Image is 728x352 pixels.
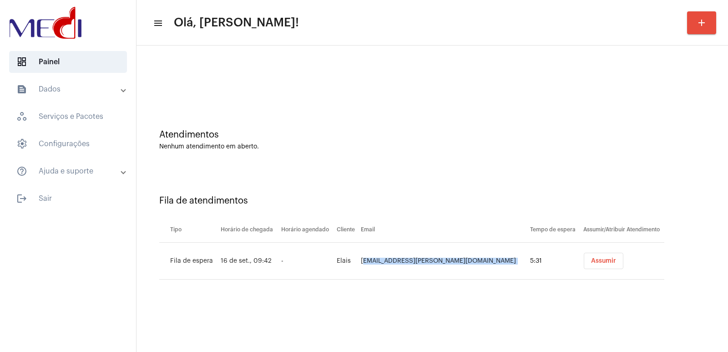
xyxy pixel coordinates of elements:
th: Assumir/Atribuir Atendimento [581,217,664,243]
div: Atendimentos [159,130,705,140]
mat-expansion-panel-header: sidenav iconDados [5,78,136,100]
td: Elais [334,243,359,280]
div: Nenhum atendimento em aberto. [159,143,705,150]
mat-panel-title: Dados [16,84,121,95]
span: sidenav icon [16,111,27,122]
span: sidenav icon [16,56,27,67]
th: Tempo de espera [528,217,581,243]
button: Assumir [584,253,623,269]
th: Email [359,217,528,243]
span: Sair [9,188,127,209]
td: Fila de espera [159,243,218,280]
mat-icon: add [696,17,707,28]
th: Horário de chegada [218,217,279,243]
span: Assumir [591,258,616,264]
th: Tipo [159,217,218,243]
mat-icon: sidenav icon [16,193,27,204]
td: [EMAIL_ADDRESS][PERSON_NAME][DOMAIN_NAME] [359,243,528,280]
span: Configurações [9,133,127,155]
td: - [279,243,334,280]
span: Serviços e Pacotes [9,106,127,128]
th: Horário agendado [279,217,334,243]
th: Cliente [334,217,359,243]
mat-chip-list: selection [583,253,664,269]
mat-icon: sidenav icon [16,84,27,95]
mat-icon: sidenav icon [16,166,27,177]
mat-panel-title: Ajuda e suporte [16,166,121,177]
div: Fila de atendimentos [159,196,705,206]
td: 16 de set., 09:42 [218,243,279,280]
img: d3a1b5fa-500b-b90f-5a1c-719c20e9830b.png [7,5,84,41]
span: sidenav icon [16,138,27,149]
td: 5:31 [528,243,581,280]
span: Painel [9,51,127,73]
mat-icon: sidenav icon [153,18,162,29]
span: Olá, [PERSON_NAME]! [174,15,299,30]
mat-expansion-panel-header: sidenav iconAjuda e suporte [5,160,136,182]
